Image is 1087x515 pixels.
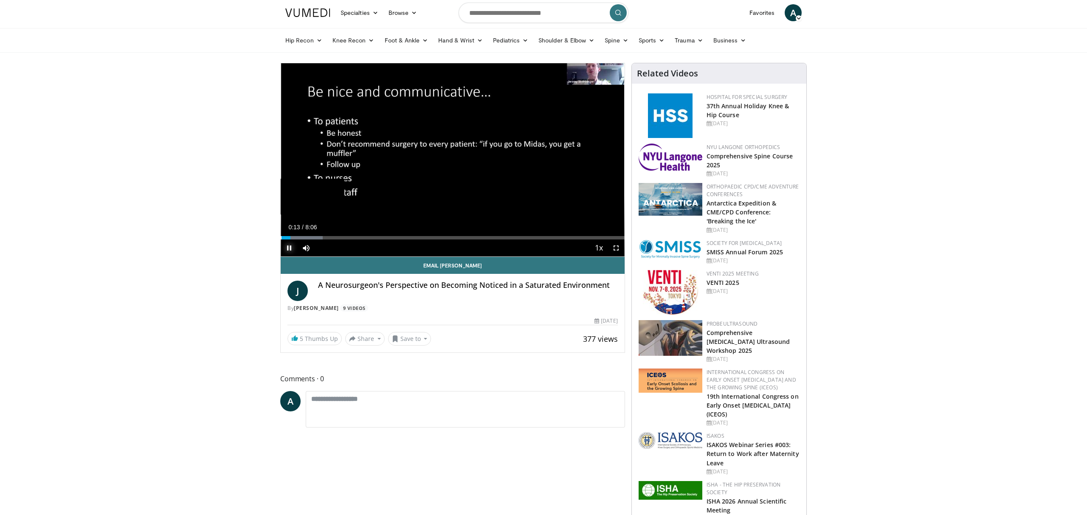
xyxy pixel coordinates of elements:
[707,287,800,295] div: [DATE]
[707,270,759,277] a: VENTI 2025 Meeting
[280,32,327,49] a: Hip Recon
[280,373,625,384] span: Comments 0
[639,183,702,216] img: 923097bc-eeff-4ced-9ace-206d74fb6c4c.png.150x105_q85_autocrop_double_scale_upscale_version-0.2.png
[707,441,799,467] a: ISAKOS Webinar Series #003: Return to Work after Maternity Leave
[433,32,488,49] a: Hand & Wrist
[281,236,625,239] div: Progress Bar
[281,63,625,257] video-js: Video Player
[639,369,702,393] img: 8b60149d-3923-4e9b-9af3-af28be7bbd11.png.150x105_q85_autocrop_double_scale_upscale_version-0.2.png
[288,224,300,231] span: 0:13
[280,391,301,411] a: A
[707,481,781,496] a: ISHA - The Hip Preservation Society
[707,497,787,514] a: ISHA 2026 Annual Scientific Meeting
[591,239,608,256] button: Playback Rate
[639,432,702,449] img: 68ec02f3-9240-48e0-97fc-4f8a556c2e0a.png.150x105_q85_autocrop_double_scale_upscale_version-0.2.png
[707,329,790,355] a: Comprehensive [MEDICAL_DATA] Ultrasound Workshop 2025
[600,32,633,49] a: Spine
[707,120,800,127] div: [DATE]
[707,248,783,256] a: SMISS Annual Forum 2025
[707,102,789,119] a: 37th Annual Holiday Knee & Hip Course
[298,239,315,256] button: Mute
[287,304,618,312] div: By
[707,152,793,169] a: Comprehensive Spine Course 2025
[287,332,342,345] a: 5 Thumbs Up
[533,32,600,49] a: Shoulder & Elbow
[608,239,625,256] button: Fullscreen
[302,224,304,231] span: /
[637,68,698,79] h4: Related Videos
[318,281,618,290] h4: A Neurosurgeon's Perspective on Becoming Noticed in a Saturated Environment
[639,239,702,259] img: 59788bfb-0650-4895-ace0-e0bf6b39cdae.png.150x105_q85_autocrop_double_scale_upscale_version-0.2.png
[639,320,702,356] img: cda103ef-3d06-4b27-86e1-e0dffda84a25.jpg.150x105_q85_autocrop_double_scale_upscale_version-0.2.jpg
[670,32,708,49] a: Trauma
[707,144,780,151] a: NYU Langone Orthopedics
[707,369,796,391] a: International Congress on Early Onset [MEDICAL_DATA] and the Growing Spine (ICEOS)
[305,224,317,231] span: 8:06
[707,257,800,265] div: [DATE]
[634,32,670,49] a: Sports
[639,144,702,171] img: 196d80fa-0fd9-4c83-87ed-3e4f30779ad7.png.150x105_q85_autocrop_double_scale_upscale_version-0.2.png
[594,317,617,325] div: [DATE]
[459,3,628,23] input: Search topics, interventions
[648,93,693,138] img: f5c2b4a9-8f32-47da-86a2-cd262eba5885.gif.150x105_q85_autocrop_double_scale_upscale_version-0.2.jpg
[707,419,800,427] div: [DATE]
[340,304,368,312] a: 9 Videos
[281,257,625,274] a: Email [PERSON_NAME]
[380,32,434,49] a: Foot & Ankle
[388,332,431,346] button: Save to
[488,32,533,49] a: Pediatrics
[707,392,799,418] a: 19th International Congress on Early Onset [MEDICAL_DATA] (ICEOS)
[383,4,422,21] a: Browse
[707,170,800,177] div: [DATE]
[285,8,330,17] img: VuMedi Logo
[707,199,776,225] a: Antarctica Expedition & CME/CPD Conference: 'Breaking the Ice'
[707,355,800,363] div: [DATE]
[707,93,788,101] a: Hospital for Special Surgery
[785,4,802,21] a: A
[643,270,698,315] img: 60b07d42-b416-4309-bbc5-bc4062acd8fe.jpg.150x105_q85_autocrop_double_scale_upscale_version-0.2.jpg
[327,32,380,49] a: Knee Recon
[281,239,298,256] button: Pause
[335,4,383,21] a: Specialties
[707,239,782,247] a: Society for [MEDICAL_DATA]
[583,334,618,344] span: 377 views
[300,335,303,343] span: 5
[744,4,780,21] a: Favorites
[708,32,752,49] a: Business
[707,432,724,439] a: ISAKOS
[707,226,800,234] div: [DATE]
[345,332,385,346] button: Share
[639,481,702,500] img: a9f71565-a949-43e5-a8b1-6790787a27eb.jpg.150x105_q85_autocrop_double_scale_upscale_version-0.2.jpg
[707,468,800,476] div: [DATE]
[294,304,339,312] a: [PERSON_NAME]
[707,279,739,287] a: VENTI 2025
[707,183,799,198] a: Orthopaedic CPD/CME Adventure Conferences
[707,320,758,327] a: Probeultrasound
[287,281,308,301] a: J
